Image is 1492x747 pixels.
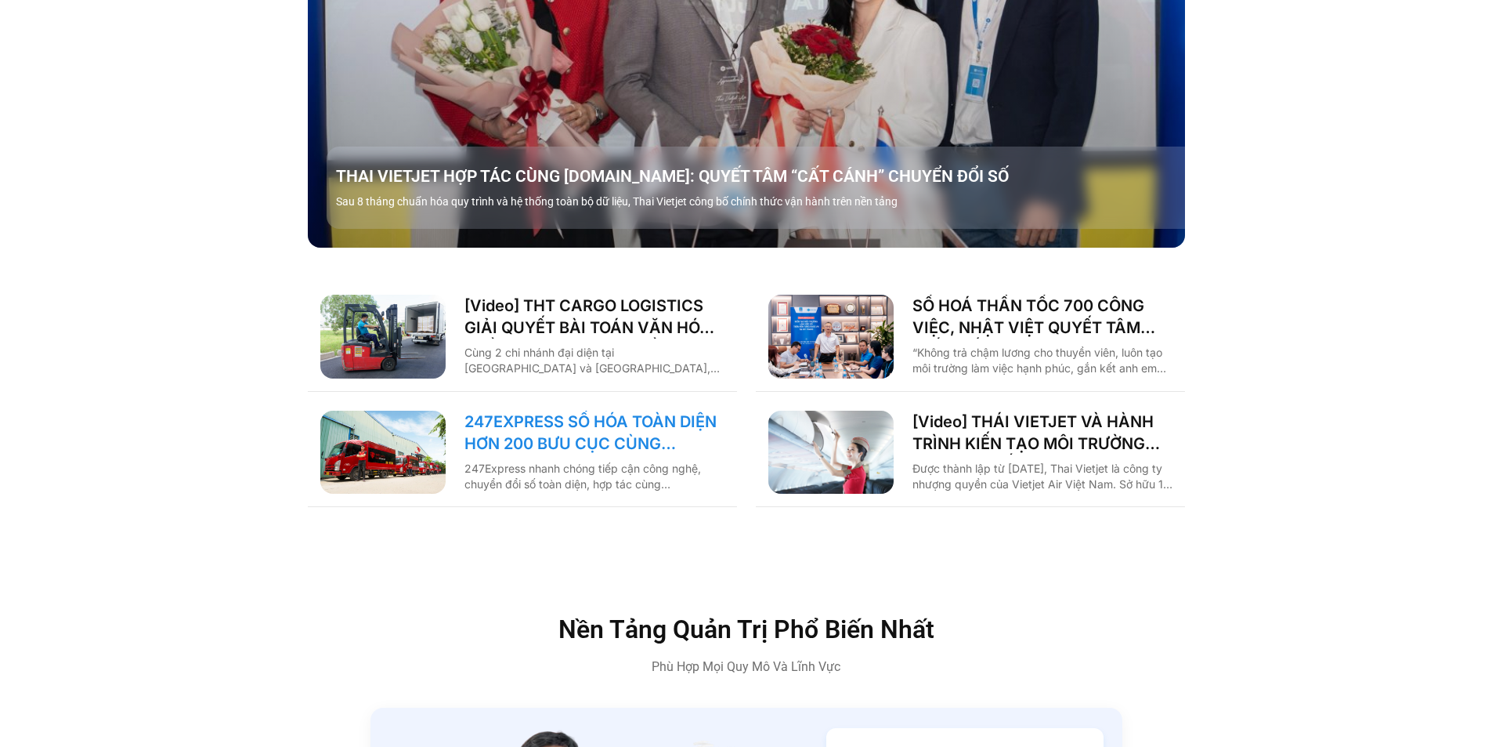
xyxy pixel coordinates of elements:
[336,165,1194,187] a: THAI VIETJET HỢP TÁC CÙNG [DOMAIN_NAME]: QUYẾT TÂM “CẤT CÁNH” CHUYỂN ĐỔI SỐ
[912,295,1172,339] a: SỐ HOÁ THẦN TỐC 700 CÔNG VIỆC, NHẬT VIỆT QUYẾT TÂM “GẮN KẾT TÀU – BỜ”
[464,295,724,339] a: [Video] THT CARGO LOGISTICS GIẢI QUYẾT BÀI TOÁN VĂN HÓA NHẰM TĂNG TRƯỞNG BỀN VỮNG CÙNG BASE
[464,345,724,376] p: Cùng 2 chi nhánh đại diện tại [GEOGRAPHIC_DATA] và [GEOGRAPHIC_DATA], THT Cargo Logistics là một ...
[768,411,894,495] img: Thai VietJet chuyển đổi số cùng Basevn
[414,617,1079,642] h2: Nền Tảng Quản Trị Phổ Biến Nhất
[912,345,1172,376] p: “Không trả chậm lương cho thuyền viên, luôn tạo môi trường làm việc hạnh phúc, gắn kết anh em tàu...
[336,194,1194,210] p: Sau 8 tháng chuẩn hóa quy trình và hệ thống toàn bộ dữ liệu, Thai Vietjet công bố chính thức vận ...
[320,411,446,495] img: 247 express chuyển đổi số cùng base
[414,658,1079,676] p: Phù Hợp Mọi Quy Mô Và Lĩnh Vực
[912,461,1172,492] p: Được thành lập từ [DATE], Thai Vietjet là công ty nhượng quyền của Vietjet Air Việt Nam. Sở hữu 1...
[464,461,724,492] p: 247Express nhanh chóng tiếp cận công nghệ, chuyển đổi số toàn diện, hợp tác cùng [DOMAIN_NAME] để...
[912,411,1172,455] a: [Video] THÁI VIETJET VÀ HÀNH TRÌNH KIẾN TẠO MÔI TRƯỜNG LÀM VIỆC SỐ CÙNG [DOMAIN_NAME]
[464,411,724,455] a: 247EXPRESS SỐ HÓA TOÀN DIỆN HƠN 200 BƯU CỤC CÙNG [DOMAIN_NAME]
